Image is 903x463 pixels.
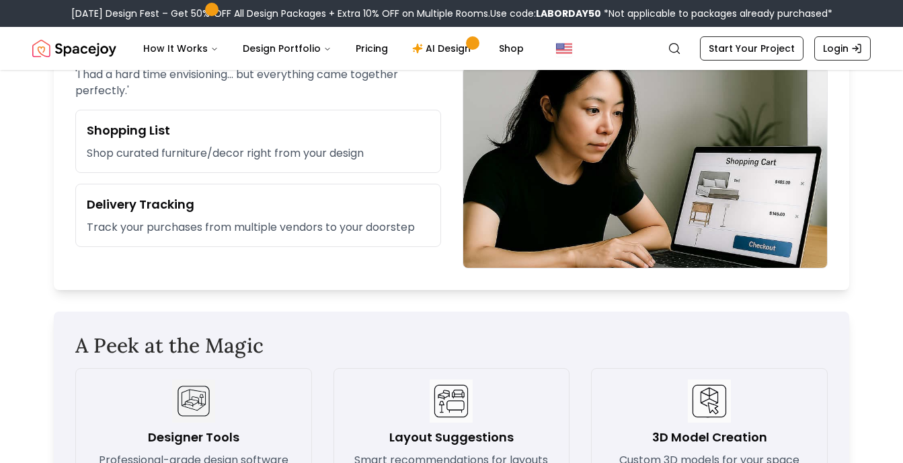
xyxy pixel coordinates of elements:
div: [DATE] Design Fest – Get 50% OFF All Design Packages + Extra 10% OFF on Multiple Rooms. [71,7,832,20]
a: Spacejoy [32,35,116,62]
nav: Main [132,35,535,62]
p: Track your purchases from multiple vendors to your doorstep [87,219,430,236]
img: Shopping list [463,67,828,269]
h3: 3D Model Creation [652,428,767,447]
h2: A Peek at the Magic [75,333,828,357]
img: Spacejoy Logo [32,35,116,62]
a: Pricing [345,35,399,62]
h3: Designer Tools [148,428,239,447]
h3: Delivery Tracking [87,195,430,214]
button: How It Works [132,35,229,62]
p: ' I had a hard time envisioning... but everything came together perfectly. ' [75,67,441,99]
img: Layout Suggestions icon [430,380,473,423]
a: AI Design [401,35,485,62]
img: Designer Tools icon [172,380,215,423]
a: Login [814,36,871,61]
img: United States [556,40,572,57]
h3: Shopping List [87,121,430,140]
a: Start Your Project [700,36,803,61]
p: Shop curated furniture/decor right from your design [87,145,430,162]
img: 3D Model Creation icon [688,380,731,423]
span: Use code: [490,7,601,20]
a: Shop [488,35,535,62]
b: LABORDAY50 [536,7,601,20]
button: Design Portfolio [232,35,342,62]
h3: Layout Suggestions [389,428,514,447]
span: *Not applicable to packages already purchased* [601,7,832,20]
nav: Global [32,27,871,70]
